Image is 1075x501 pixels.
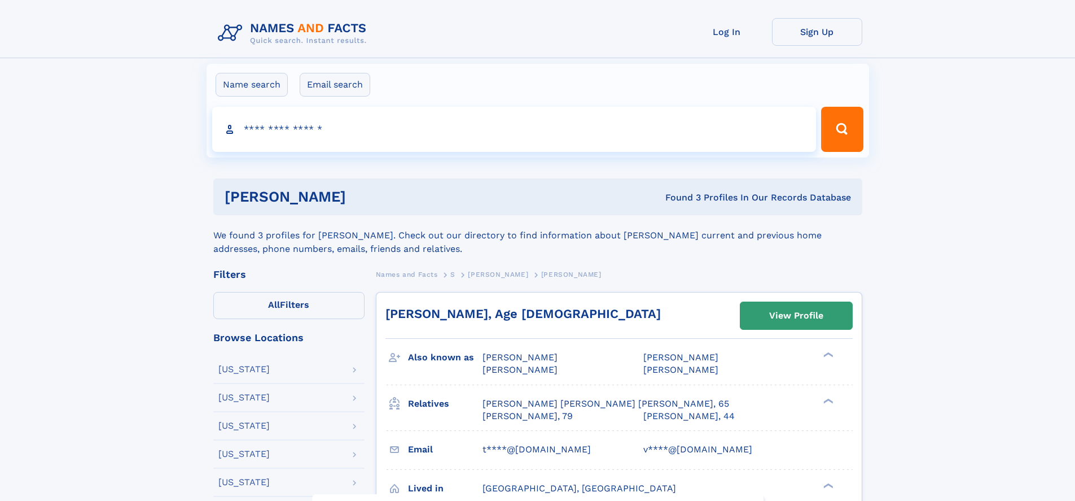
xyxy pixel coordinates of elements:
[218,365,270,374] div: [US_STATE]
[268,299,280,310] span: All
[300,73,370,97] label: Email search
[820,482,834,489] div: ❯
[218,393,270,402] div: [US_STATE]
[212,107,817,152] input: search input
[225,190,506,204] h1: [PERSON_NAME]
[541,271,602,278] span: [PERSON_NAME]
[213,269,365,280] div: Filters
[213,333,365,343] div: Browse Locations
[820,351,834,359] div: ❯
[213,292,365,319] label: Filters
[216,73,288,97] label: Name search
[218,421,270,430] div: [US_STATE]
[213,215,862,256] div: We found 3 profiles for [PERSON_NAME]. Check out our directory to find information about [PERSON_...
[482,410,573,422] a: [PERSON_NAME], 79
[468,271,528,278] span: [PERSON_NAME]
[643,410,735,422] a: [PERSON_NAME], 44
[643,364,718,375] span: [PERSON_NAME]
[408,479,482,498] h3: Lived in
[218,450,270,459] div: [US_STATE]
[772,18,862,46] a: Sign Up
[385,307,661,321] a: [PERSON_NAME], Age [DEMOGRAPHIC_DATA]
[213,18,376,49] img: Logo Names and Facts
[821,107,863,152] button: Search Button
[376,267,438,281] a: Names and Facts
[450,267,455,281] a: S
[506,191,851,204] div: Found 3 Profiles In Our Records Database
[482,364,558,375] span: [PERSON_NAME]
[450,271,455,278] span: S
[408,348,482,367] h3: Also known as
[740,302,852,329] a: View Profile
[643,352,718,363] span: [PERSON_NAME]
[482,352,558,363] span: [PERSON_NAME]
[682,18,772,46] a: Log In
[218,478,270,487] div: [US_STATE]
[820,397,834,404] div: ❯
[482,398,729,410] a: [PERSON_NAME] [PERSON_NAME] [PERSON_NAME], 65
[769,303,823,329] div: View Profile
[408,440,482,459] h3: Email
[482,483,676,494] span: [GEOGRAPHIC_DATA], [GEOGRAPHIC_DATA]
[408,394,482,413] h3: Relatives
[468,267,528,281] a: [PERSON_NAME]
